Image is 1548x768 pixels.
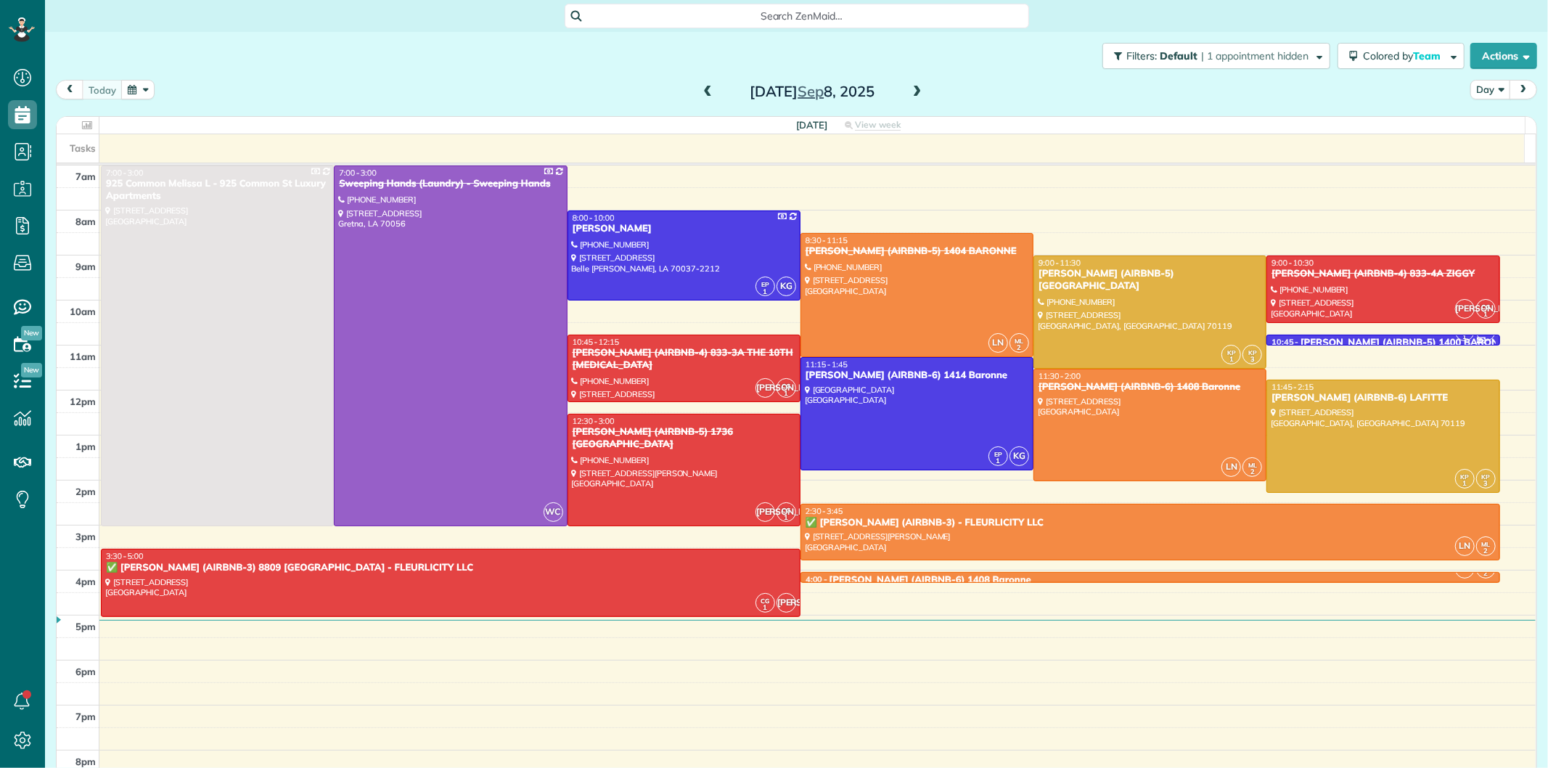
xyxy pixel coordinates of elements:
span: New [21,363,42,377]
span: New [21,326,42,340]
span: EP [761,280,769,288]
span: CG [782,382,790,390]
span: ML [1481,540,1490,548]
span: 9:00 - 11:30 [1039,258,1081,268]
small: 1 [989,454,1007,468]
span: Default [1160,49,1198,62]
small: 1 [1456,477,1474,491]
small: 1 [777,387,795,401]
div: [PERSON_NAME] (AIRBNB-5) 1736 [GEOGRAPHIC_DATA] [572,426,796,451]
small: 2 [1477,567,1495,581]
span: 6pm [75,666,96,677]
span: [PERSON_NAME] [1455,299,1475,319]
button: Day [1470,80,1511,99]
div: [PERSON_NAME] (AIRBNB-6) 1414 Baronne [805,369,1029,382]
span: 4pm [75,576,96,587]
span: 8am [75,216,96,227]
span: KG [777,277,796,296]
span: ML [1015,337,1024,345]
span: 7:00 - 3:00 [106,168,144,178]
div: ✅ [PERSON_NAME] (AIRBNB-3) - FLEURLICITY LLC [805,517,1496,529]
span: 3pm [75,531,96,542]
span: Tasks [70,142,96,154]
span: KP [1227,348,1236,356]
div: [PERSON_NAME] [572,223,796,235]
div: [PERSON_NAME] (AIRBNB-6) 1408 Baronne [1038,381,1262,393]
span: [PERSON_NAME] [755,502,775,522]
span: 11:30 - 2:00 [1039,371,1081,381]
button: Actions [1470,43,1537,69]
div: ✅ [PERSON_NAME] (AIRBNB-3) 8809 [GEOGRAPHIC_DATA] - FLEURLICITY LLC [105,562,796,574]
span: LN [988,333,1008,353]
span: KP [1481,473,1490,481]
div: [PERSON_NAME] (AIRBNB-4) 833-3A THE 10TH [MEDICAL_DATA] [572,347,796,372]
div: [PERSON_NAME] (AIRBNB-6) LAFITTE [1271,392,1495,404]
small: 2 [1010,341,1028,355]
span: 1pm [75,441,96,452]
div: Sweeping Hands (Laundry) - Sweeping Hands [338,178,562,190]
span: 12:30 - 3:00 [573,416,615,426]
span: EP [994,450,1002,458]
span: Colored by [1363,49,1446,62]
div: 925 Common Melissa L - 925 Common St Luxury Apartments [105,178,329,203]
button: today [82,80,123,99]
span: 5pm [75,621,96,632]
small: 3 [1477,477,1495,491]
span: Sep [798,82,824,100]
span: 11am [70,351,96,362]
span: | 1 appointment hidden [1201,49,1309,62]
h2: [DATE] 8, 2025 [721,83,903,99]
span: LN [1221,457,1241,477]
span: 8:30 - 11:15 [806,235,848,245]
small: 3 [1243,353,1261,367]
div: [PERSON_NAME] (AIRBNB-5) 1400 BARONNE [1301,337,1512,349]
small: 1 [1222,353,1240,367]
div: [PERSON_NAME] (AIRBNB-5) 1404 BARONNE [805,245,1029,258]
span: LN [1455,536,1475,556]
span: ML [1248,461,1257,469]
small: 1 [1456,330,1474,344]
span: 8:00 - 10:00 [573,213,615,223]
span: 7am [75,171,96,182]
span: 12pm [70,396,96,407]
span: 2:30 - 3:45 [806,506,843,516]
span: 8pm [75,756,96,767]
span: Filters: [1126,49,1157,62]
small: 1 [1477,308,1495,322]
span: KP [1248,348,1257,356]
span: 10:45 - 12:15 [573,337,620,347]
span: CG [782,506,790,514]
small: 1 [756,601,774,615]
button: prev [56,80,83,99]
span: 11:15 - 1:45 [806,359,848,369]
span: CG [761,597,769,605]
span: 7:00 - 3:00 [339,168,377,178]
button: Colored byTeam [1338,43,1465,69]
span: KG [1010,446,1029,466]
small: 2 [1477,544,1495,558]
small: 1 [777,511,795,525]
div: [PERSON_NAME] (AIRBNB-4) 833-4A ZIGGY [1271,268,1495,280]
span: [DATE] [796,119,827,131]
button: Filters: Default | 1 appointment hidden [1102,43,1330,69]
span: [PERSON_NAME] [777,593,796,613]
button: next [1510,80,1537,99]
span: 10am [70,306,96,317]
span: View week [855,119,901,131]
a: Filters: Default | 1 appointment hidden [1095,43,1330,69]
span: [PERSON_NAME] [755,378,775,398]
span: 9am [75,261,96,272]
span: CG [1481,303,1490,311]
span: KP [1460,473,1469,481]
span: 11:45 - 2:15 [1271,382,1314,392]
div: [PERSON_NAME] (AIRBNB-5) [GEOGRAPHIC_DATA] [1038,268,1262,293]
small: 1 [756,285,774,299]
span: WC [544,502,563,522]
small: 2 [1243,465,1261,479]
span: 9:00 - 10:30 [1271,258,1314,268]
div: [PERSON_NAME] (AIRBNB-6) 1408 Baronne [830,574,1031,587]
span: 2pm [75,486,96,497]
span: Team [1413,49,1443,62]
span: 3:30 - 5:00 [106,551,144,561]
span: 7pm [75,711,96,722]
